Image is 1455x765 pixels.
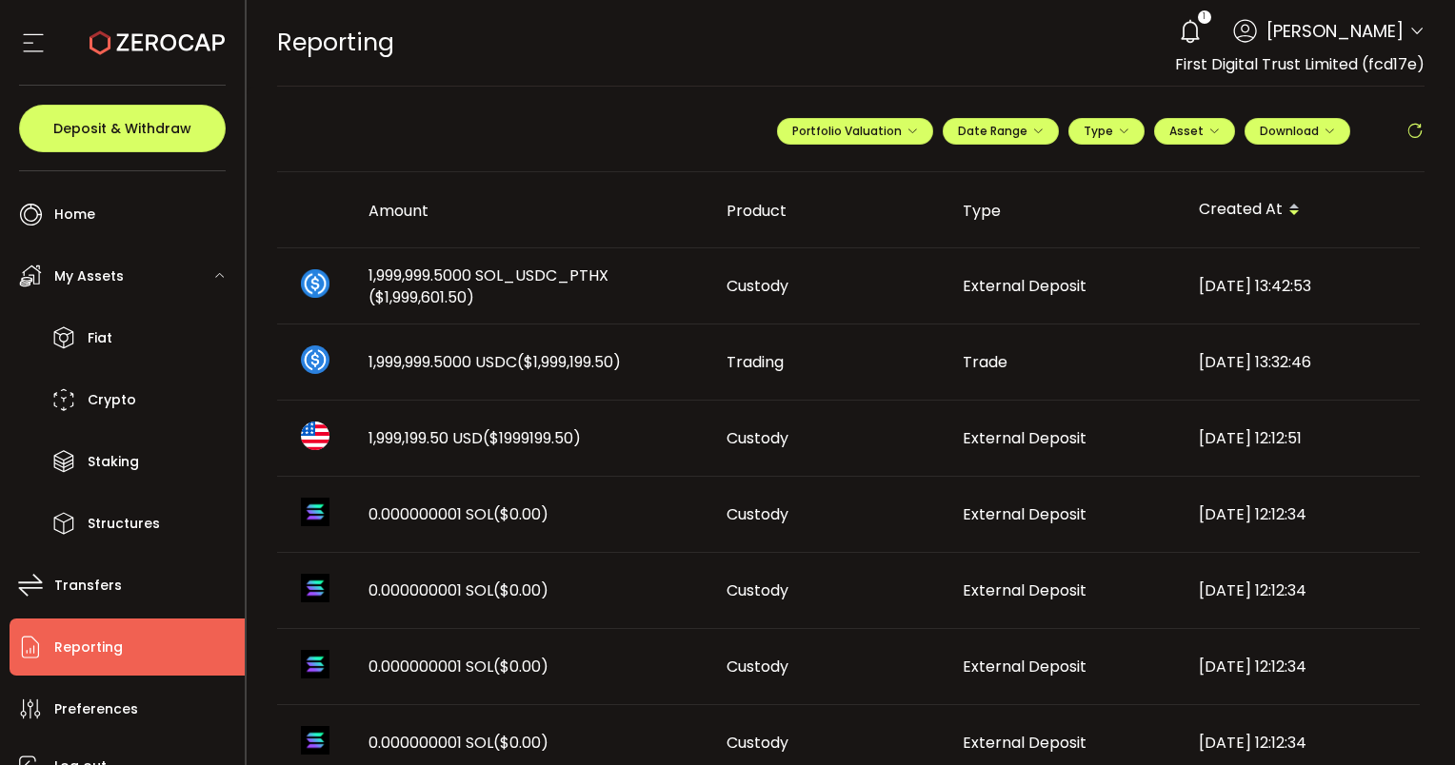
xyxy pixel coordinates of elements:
span: Custody [727,579,788,601]
div: [DATE] 12:12:34 [1184,732,1420,754]
span: Trading [727,351,784,373]
span: ($0.00) [493,579,548,601]
span: Crypto [88,386,136,414]
span: Staking [88,448,139,476]
div: [DATE] 13:32:46 [1184,351,1420,373]
div: [DATE] 12:12:34 [1184,656,1420,677]
span: ($0.00) [493,503,548,525]
span: Fiat [88,324,112,352]
span: Reporting [54,634,123,661]
span: External Deposit [963,503,1086,525]
span: 0.000000001 SOL [369,656,548,677]
div: [DATE] 12:12:34 [1184,503,1420,525]
span: External Deposit [963,427,1086,449]
button: Date Range [943,118,1059,145]
span: 1,999,199.50 USD [369,427,581,449]
img: usdc_portfolio.svg [301,345,329,374]
span: Reporting [277,26,394,59]
span: Custody [727,427,788,449]
span: ($0.00) [493,656,548,677]
span: Custody [727,503,788,525]
span: ($1,999,199.50) [517,351,621,373]
iframe: Chat Widget [1360,674,1455,765]
div: Created At [1184,194,1420,226]
span: ($1999199.50) [483,427,581,449]
button: Asset [1154,118,1235,145]
span: Custody [727,275,788,297]
span: ($1,999,601.50) [369,286,474,308]
img: sol_portfolio.png [301,726,329,755]
span: Transfers [54,572,122,599]
span: Deposit & Withdraw [53,122,191,135]
button: Type [1068,118,1145,145]
span: 0.000000001 SOL [369,732,548,754]
span: 0.000000001 SOL [369,503,548,525]
div: Product [711,200,947,222]
span: ($0.00) [493,732,548,754]
span: My Assets [54,263,124,290]
button: Portfolio Valuation [777,118,933,145]
span: Type [1084,123,1129,139]
button: Download [1245,118,1350,145]
span: Home [54,201,95,228]
img: sol_usdc_pthx_portfolio.png [301,269,329,298]
span: Date Range [958,123,1044,139]
img: sol_portfolio.png [301,498,329,526]
img: usd_portfolio.svg [301,422,329,450]
img: sol_portfolio.png [301,574,329,602]
span: Trade [963,351,1007,373]
span: Preferences [54,696,138,723]
span: Download [1260,123,1335,139]
span: 0.000000001 SOL [369,579,548,601]
div: [DATE] 13:42:53 [1184,275,1420,297]
div: [DATE] 12:12:51 [1184,427,1420,449]
div: Type [947,200,1184,222]
div: Amount [353,200,711,222]
img: sol_portfolio.png [301,650,329,678]
button: Deposit & Withdraw [19,105,226,152]
span: Portfolio Valuation [792,123,918,139]
span: External Deposit [963,579,1086,601]
span: 1,999,999.5000 SOL_USDC_PTHX [369,265,696,308]
span: [PERSON_NAME] [1266,18,1404,44]
span: 1,999,999.5000 USDC [369,351,621,373]
span: 1 [1203,10,1206,24]
span: Asset [1169,123,1204,139]
span: External Deposit [963,656,1086,677]
span: Structures [88,510,160,538]
span: First Digital Trust Limited (fcd17e) [1175,53,1425,75]
div: [DATE] 12:12:34 [1184,579,1420,601]
span: Custody [727,656,788,677]
span: Custody [727,732,788,754]
span: External Deposit [963,732,1086,754]
span: External Deposit [963,275,1086,297]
